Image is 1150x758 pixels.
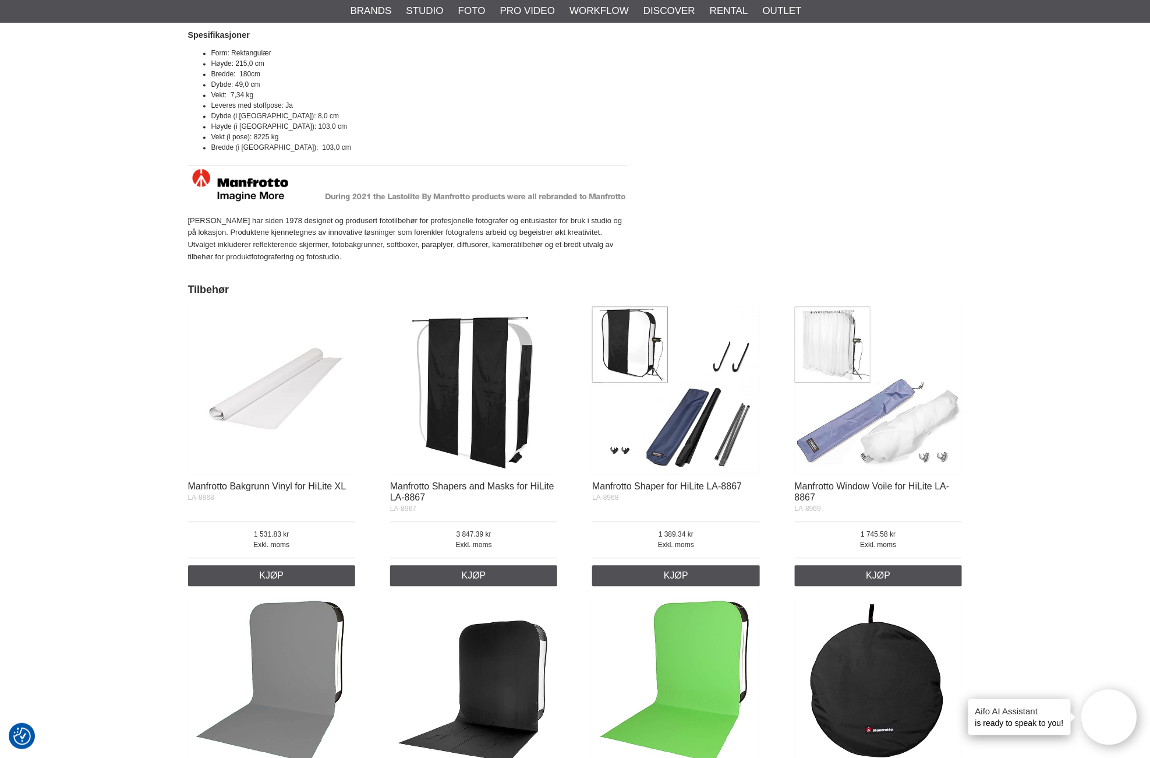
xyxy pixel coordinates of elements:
span: 1 531.83 [188,530,356,540]
a: Studio [406,3,444,19]
h2: Tilbehør [188,283,963,298]
a: Manfrotto Shaper for HiLite LA-8867 [592,482,742,492]
span: LA-8967 [390,505,416,513]
a: Pro Video [500,3,555,19]
a: Rental [710,3,748,19]
span: LA-8868 [188,494,214,502]
a: Manfrotto Bakgrunn Vinyl for HiLite XL [188,482,346,492]
h4: Aifo AI Assistant [975,705,1064,717]
span: LA-8968 [592,494,618,502]
a: Kjøp [390,566,558,587]
a: Manfrotto Shapers and Masks for HiLite LA-8867 [390,482,554,503]
li: Dybde (i [GEOGRAPHIC_DATA]): 8,0 cm [211,111,628,122]
img: Manfrotto Shapers and Masks for HiLite LA-8867 [390,307,558,475]
span: 3 847.39 [390,530,558,540]
li: Leveres med stoffpose: Ja [211,101,628,111]
a: Workflow [569,3,629,19]
li: Dybde: 49,0 cm [211,80,628,90]
a: Foto [458,3,486,19]
a: Kjøp [188,566,356,587]
img: Manfrotto Bakgrunn Vinyl for HiLite XL [188,307,356,475]
h4: Spesifikasjoner [188,30,628,41]
a: Kjøp [795,566,963,587]
a: Outlet [763,3,802,19]
span: LA-8969 [795,505,821,513]
img: Manfrotto Window Voile for HiLite LA-8867 [795,307,963,475]
a: Brands [351,3,392,19]
li: Høyde: 215,0 cm [211,59,628,69]
span: Exkl. moms [592,540,760,551]
li: Vekt (i pose): 8225 kg [211,132,628,143]
button: Samtykkepreferanser [13,726,31,747]
span: Exkl. moms [795,540,963,551]
span: Exkl. moms [390,540,558,551]
li: Bredde: 180cm [211,69,628,80]
a: Manfrotto Window Voile for HiLite LA-8867 [795,482,950,503]
img: Lastolite av Manfrotto - autorisert distributør [188,161,628,204]
li: Form: Rektangulær [211,48,628,59]
p: [PERSON_NAME] har siden 1978 designet og produsert fototilbehør for profesjonelle fotografer og e... [188,216,628,264]
span: Exkl. moms [188,540,356,551]
li: Vekt: 7,34 kg [211,90,628,101]
a: Kjøp [592,566,760,587]
li: Bredde (i [GEOGRAPHIC_DATA]): 103,0 cm [211,143,628,153]
span: 1 389.34 [592,530,760,540]
span: 1 745.58 [795,530,963,540]
img: Manfrotto Shaper for HiLite LA-8867 [592,307,760,475]
div: is ready to speak to you! [968,699,1071,735]
img: Revisit consent button [13,728,31,745]
a: Discover [643,3,695,19]
li: Høyde (i [GEOGRAPHIC_DATA]): 103,0 cm [211,122,628,132]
